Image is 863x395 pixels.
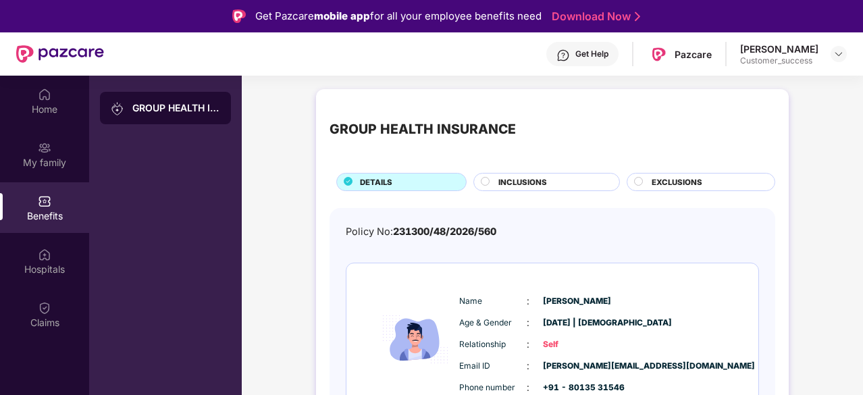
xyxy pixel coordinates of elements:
[527,337,529,352] span: :
[498,176,547,188] span: INCLUSIONS
[459,360,527,373] span: Email ID
[360,176,392,188] span: DETAILS
[543,381,610,394] span: +91 - 80135 31546
[649,45,669,64] img: Pazcare_Logo.png
[527,315,529,330] span: :
[833,49,844,59] img: svg+xml;base64,PHN2ZyBpZD0iRHJvcGRvd24tMzJ4MzIiIHhtbG5zPSJodHRwOi8vd3d3LnczLm9yZy8yMDAwL3N2ZyIgd2...
[635,9,640,24] img: Stroke
[543,360,610,373] span: [PERSON_NAME][EMAIL_ADDRESS][DOMAIN_NAME]
[459,338,527,351] span: Relationship
[527,380,529,395] span: :
[527,294,529,309] span: :
[393,226,496,237] span: 231300/48/2026/560
[575,49,608,59] div: Get Help
[38,141,51,155] img: svg+xml;base64,PHN2ZyB3aWR0aD0iMjAiIGhlaWdodD0iMjAiIHZpZXdCb3g9IjAgMCAyMCAyMCIgZmlsbD0ibm9uZSIgeG...
[38,194,51,208] img: svg+xml;base64,PHN2ZyBpZD0iQmVuZWZpdHMiIHhtbG5zPSJodHRwOi8vd3d3LnczLm9yZy8yMDAwL3N2ZyIgd2lkdGg9Ij...
[16,45,104,63] img: New Pazcare Logo
[38,88,51,101] img: svg+xml;base64,PHN2ZyBpZD0iSG9tZSIgeG1sbnM9Imh0dHA6Ly93d3cudzMub3JnLzIwMDAvc3ZnIiB3aWR0aD0iMjAiIG...
[38,248,51,261] img: svg+xml;base64,PHN2ZyBpZD0iSG9zcGl0YWxzIiB4bWxucz0iaHR0cDovL3d3dy53My5vcmcvMjAwMC9zdmciIHdpZHRoPS...
[652,176,702,188] span: EXCLUSIONS
[527,359,529,373] span: :
[543,317,610,330] span: [DATE] | [DEMOGRAPHIC_DATA]
[740,43,818,55] div: [PERSON_NAME]
[675,48,712,61] div: Pazcare
[556,49,570,62] img: svg+xml;base64,PHN2ZyBpZD0iSGVscC0zMngzMiIgeG1sbnM9Imh0dHA6Ly93d3cudzMub3JnLzIwMDAvc3ZnIiB3aWR0aD...
[552,9,636,24] a: Download Now
[375,284,456,395] img: icon
[543,338,610,351] span: Self
[330,119,516,140] div: GROUP HEALTH INSURANCE
[740,55,818,66] div: Customer_success
[459,381,527,394] span: Phone number
[38,301,51,315] img: svg+xml;base64,PHN2ZyBpZD0iQ2xhaW0iIHhtbG5zPSJodHRwOi8vd3d3LnczLm9yZy8yMDAwL3N2ZyIgd2lkdGg9IjIwIi...
[111,102,124,115] img: svg+xml;base64,PHN2ZyB3aWR0aD0iMjAiIGhlaWdodD0iMjAiIHZpZXdCb3g9IjAgMCAyMCAyMCIgZmlsbD0ibm9uZSIgeG...
[255,8,542,24] div: Get Pazcare for all your employee benefits need
[459,295,527,308] span: Name
[232,9,246,23] img: Logo
[346,224,496,240] div: Policy No:
[132,101,220,115] div: GROUP HEALTH INSURANCE
[459,317,527,330] span: Age & Gender
[314,9,370,22] strong: mobile app
[543,295,610,308] span: [PERSON_NAME]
